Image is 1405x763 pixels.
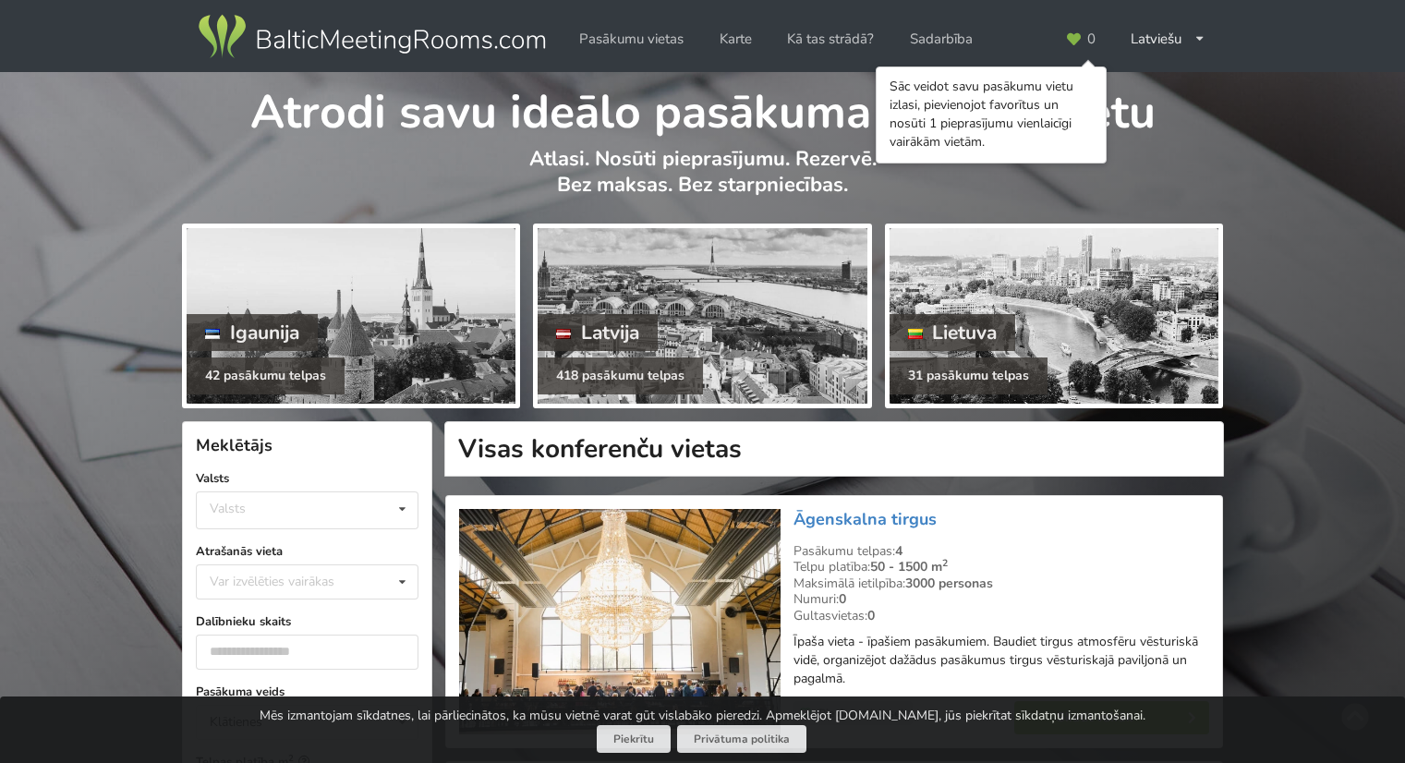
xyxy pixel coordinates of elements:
h1: Atrodi savu ideālo pasākuma norises vietu [182,72,1223,142]
p: Īpaša vieta - īpašiem pasākumiem. Baudiet tirgus atmosfēru vēsturiskā vidē, organizējot dažādus p... [793,633,1209,688]
div: Latviešu [1118,21,1218,57]
p: Atlasi. Nosūti pieprasījumu. Rezervē. Bez maksas. Bez starpniecības. [182,146,1223,217]
h1: Visas konferenču vietas [444,421,1224,477]
div: Telpu platība: [793,559,1209,575]
div: Latvija [538,314,658,351]
a: Lietuva 31 pasākumu telpas [885,224,1223,408]
strong: 4 [895,542,902,560]
strong: 0 [867,607,875,624]
label: Dalībnieku skaits [196,612,418,631]
strong: 0 [839,590,846,608]
label: Pasākuma veids [196,683,418,701]
a: Latvija 418 pasākumu telpas [533,224,871,408]
div: Pasākumu telpas: [793,543,1209,560]
img: Baltic Meeting Rooms [195,11,549,63]
a: Āgenskalna tirgus [793,508,937,530]
a: Pasākumu vietas [566,21,696,57]
label: Valsts [196,469,418,488]
label: Atrašanās vieta [196,542,418,561]
a: Sadarbība [897,21,986,57]
div: 31 pasākumu telpas [890,357,1048,394]
div: Lietuva [890,314,1016,351]
div: Igaunija [187,314,318,351]
sup: 2 [942,556,948,570]
div: Numuri: [793,591,1209,608]
a: Kā tas strādā? [774,21,887,57]
img: Neierastas vietas | Rīga | Āgenskalna tirgus [459,509,780,735]
button: Piekrītu [597,725,671,754]
a: Igaunija 42 pasākumu telpas [182,224,520,408]
div: Maksimālā ietilpība: [793,575,1209,592]
div: Valsts [210,501,246,516]
div: Sāc veidot savu pasākumu vietu izlasi, pievienojot favorītus un nosūti 1 pieprasījumu vienlaicīgi... [890,78,1093,151]
span: Meklētājs [196,434,273,456]
strong: 50 - 1500 m [870,558,948,575]
div: 418 pasākumu telpas [538,357,703,394]
div: Gultasvietas: [793,608,1209,624]
span: 0 [1087,32,1096,46]
strong: 3000 personas [905,575,993,592]
a: Privātuma politika [677,725,806,754]
div: Var izvēlēties vairākas [205,571,376,592]
a: Karte [707,21,765,57]
div: 42 pasākumu telpas [187,357,345,394]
